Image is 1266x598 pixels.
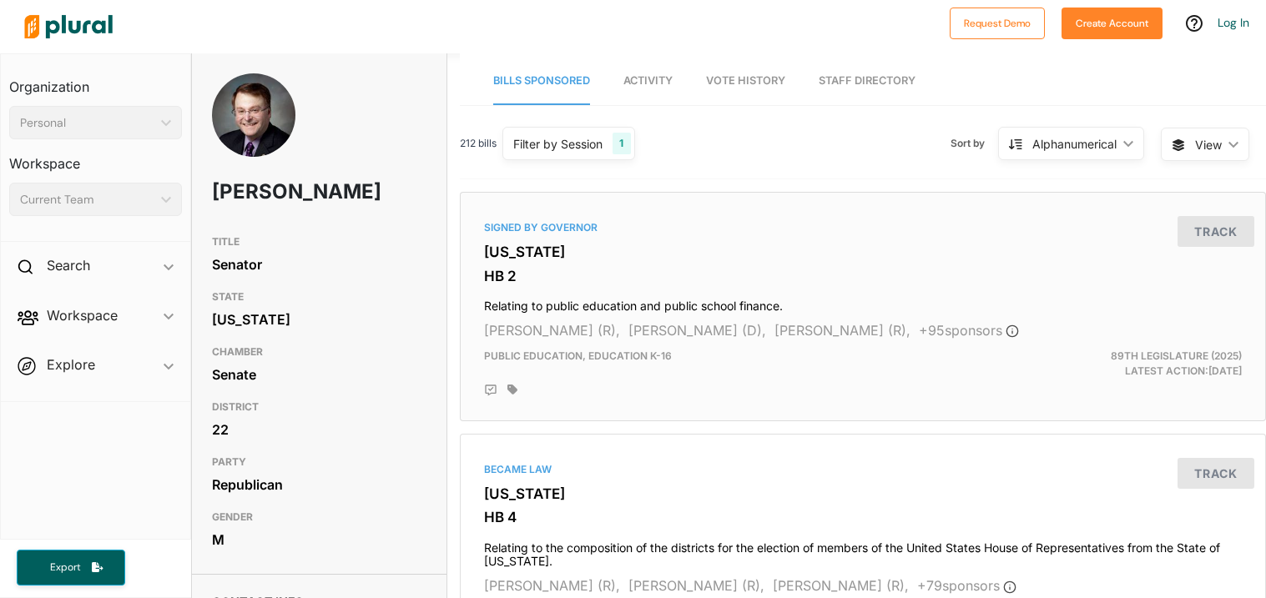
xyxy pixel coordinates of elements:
[212,73,295,184] img: Headshot of Brian Birdwell
[212,452,426,472] h3: PARTY
[212,232,426,252] h3: TITLE
[484,577,620,594] span: [PERSON_NAME] (R),
[951,136,998,151] span: Sort by
[460,136,497,151] span: 212 bills
[212,342,426,362] h3: CHAMBER
[484,485,1242,502] h3: [US_STATE]
[484,291,1242,314] h4: Relating to public education and public school finance.
[484,462,1242,477] div: Became Law
[9,63,182,99] h3: Organization
[484,220,1242,235] div: Signed by Governor
[1111,349,1242,362] span: 89th Legislature (2025)
[212,507,426,527] h3: GENDER
[1062,8,1163,39] button: Create Account
[507,384,517,395] div: Add tags
[212,287,426,307] h3: STATE
[212,307,426,332] div: [US_STATE]
[212,167,340,217] h1: [PERSON_NAME]
[20,191,154,209] div: Current Team
[1195,136,1222,153] span: View
[706,58,785,105] a: Vote History
[950,8,1045,39] button: Request Demo
[9,139,182,176] h3: Workspace
[774,322,910,339] span: [PERSON_NAME] (R),
[493,74,590,87] span: Bills Sponsored
[917,577,1016,594] span: + 79 sponsor s
[484,322,620,339] span: [PERSON_NAME] (R),
[628,577,764,594] span: [PERSON_NAME] (R),
[623,74,673,87] span: Activity
[484,384,497,397] div: Add Position Statement
[993,349,1254,379] div: Latest Action: [DATE]
[47,256,90,274] h2: Search
[484,509,1242,525] h3: HB 4
[484,349,672,362] span: Public Education, Education K-16
[17,550,125,585] button: Export
[628,322,766,339] span: [PERSON_NAME] (D),
[212,472,426,497] div: Republican
[1178,458,1254,489] button: Track
[484,268,1242,284] h3: HB 2
[212,417,426,442] div: 22
[613,133,630,154] div: 1
[212,527,426,552] div: M
[493,58,590,105] a: Bills Sponsored
[212,252,426,277] div: Senator
[38,560,92,575] span: Export
[484,244,1242,260] h3: [US_STATE]
[212,397,426,417] h3: DISTRICT
[1032,135,1117,153] div: Alphanumerical
[212,362,426,387] div: Senate
[919,322,1019,339] span: + 95 sponsor s
[1218,15,1249,30] a: Log In
[513,135,603,153] div: Filter by Session
[773,577,909,594] span: [PERSON_NAME] (R),
[706,74,785,87] span: Vote History
[20,114,154,132] div: Personal
[950,13,1045,31] a: Request Demo
[623,58,673,105] a: Activity
[819,58,915,105] a: Staff Directory
[1062,13,1163,31] a: Create Account
[484,533,1242,570] h4: Relating to the composition of the districts for the election of members of the United States Hou...
[1178,216,1254,247] button: Track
